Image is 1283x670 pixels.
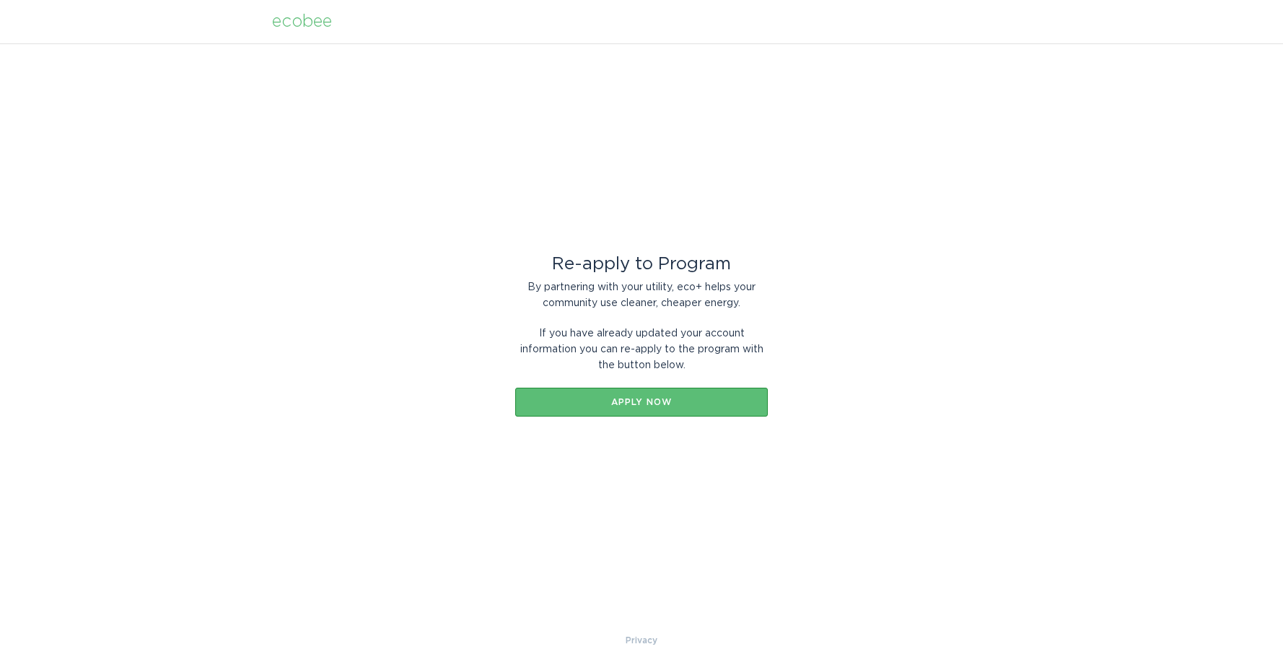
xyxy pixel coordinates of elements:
[515,388,768,417] button: Apply now
[515,279,768,311] div: By partnering with your utility, eco+ helps your community use cleaner, cheaper energy.
[515,326,768,373] div: If you have already updated your account information you can re-apply to the program with the but...
[272,14,332,30] div: ecobee
[515,256,768,272] div: Re-apply to Program
[626,632,657,648] a: Privacy Policy & Terms of Use
[522,398,761,406] div: Apply now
